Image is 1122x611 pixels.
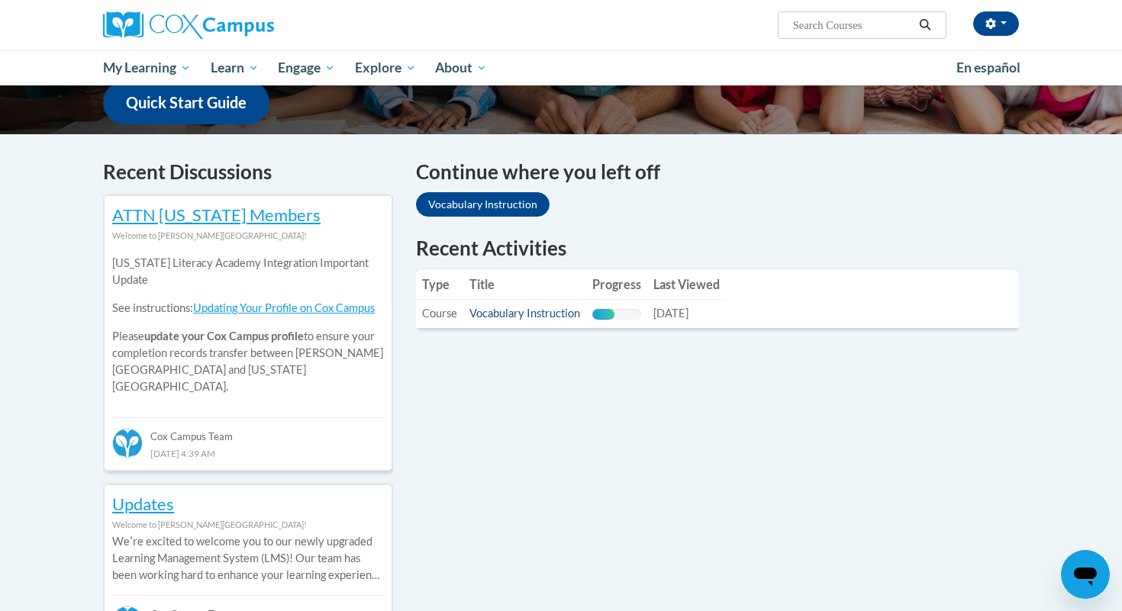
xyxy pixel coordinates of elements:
[112,516,384,533] div: Welcome to [PERSON_NAME][GEOGRAPHIC_DATA]!
[112,417,384,445] div: Cox Campus Team
[201,50,269,85] a: Learn
[211,59,259,77] span: Learn
[469,307,580,320] a: Vocabulary Instruction
[268,50,345,85] a: Engage
[463,269,586,300] th: Title
[103,11,274,39] img: Cox Campus
[193,301,375,314] a: Updating Your Profile on Cox Campus
[592,309,614,320] div: Progress, %
[946,52,1030,84] a: En español
[112,494,174,514] a: Updates
[103,81,269,124] a: Quick Start Guide
[103,59,191,77] span: My Learning
[103,11,393,39] a: Cox Campus
[956,59,1020,76] span: En español
[112,533,384,584] p: Weʹre excited to welcome you to our newly upgraded Learning Management System (LMS)! Our team has...
[416,192,550,217] a: Vocabulary Instruction
[103,157,393,187] h4: Recent Discussions
[914,16,937,34] button: Search
[278,59,335,77] span: Engage
[422,307,457,320] span: Course
[973,11,1019,36] button: Account Settings
[112,227,384,244] div: Welcome to [PERSON_NAME][GEOGRAPHIC_DATA]!
[647,269,726,300] th: Last Viewed
[355,59,416,77] span: Explore
[112,428,143,458] img: Cox Campus Team
[112,204,321,225] a: ATTN [US_STATE] Members
[416,269,463,300] th: Type
[792,16,914,34] input: Search Courses
[112,445,384,461] div: [DATE] 4:39 AM
[416,157,1019,187] h4: Continue where you left off
[345,50,426,85] a: Explore
[112,244,384,407] div: Please to ensure your completion records transfer between [PERSON_NAME][GEOGRAPHIC_DATA] and [US_...
[93,50,201,85] a: My Learning
[112,300,384,317] p: See instructions:
[416,234,1019,262] h1: Recent Activities
[80,50,1042,85] div: Main menu
[144,330,304,342] b: update your Cox Campus profile
[586,269,647,300] th: Progress
[112,255,384,288] p: [US_STATE] Literacy Academy Integration Important Update
[435,59,487,77] span: About
[426,50,498,85] a: About
[653,307,688,320] span: [DATE]
[1061,550,1110,599] iframe: Button to launch messaging window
